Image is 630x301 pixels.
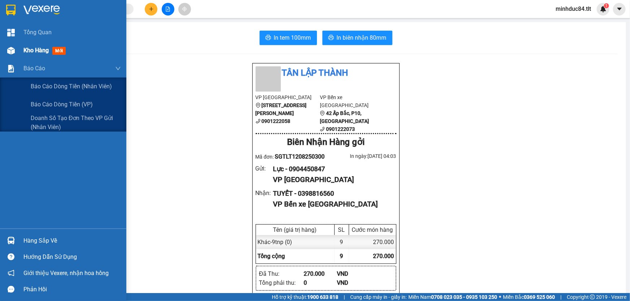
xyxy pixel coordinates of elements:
[256,93,320,101] li: VP [GEOGRAPHIC_DATA]
[322,31,392,45] button: printerIn biên nhận 80mm
[273,164,390,174] div: Lực - 0904450847
[328,35,334,41] span: printer
[273,199,390,210] div: VP Bến xe [GEOGRAPHIC_DATA]
[408,293,497,301] span: Miền Nam
[258,239,292,245] span: Khác - 9tnp (0)
[373,253,394,260] span: 270.000
[256,189,273,198] div: Nhận :
[560,293,561,301] span: |
[613,3,626,16] button: caret-down
[272,293,338,301] span: Hỗ trợ kỹ thuật:
[23,47,49,54] span: Kho hàng
[275,153,325,160] span: SGTLT1208250300
[326,152,396,160] div: In ngày: [DATE] 04:03
[524,294,555,300] strong: 0369 525 060
[6,5,16,16] img: logo-vxr
[273,174,390,185] div: VP [GEOGRAPHIC_DATA]
[258,253,285,260] span: Tổng cộng
[304,269,337,278] div: 270.000
[8,253,14,260] span: question-circle
[23,64,45,73] span: Báo cáo
[149,6,154,12] span: plus
[259,269,304,278] div: Đã Thu :
[304,278,337,287] div: 0
[259,278,304,287] div: Tổng phải thu :
[503,293,555,301] span: Miền Bắc
[256,103,261,108] span: environment
[115,66,121,71] span: down
[349,235,396,249] div: 270.000
[8,286,14,293] span: message
[256,102,307,116] b: [STREET_ADDRESS][PERSON_NAME]
[605,3,608,8] span: 1
[337,278,370,287] div: VND
[52,47,66,55] span: mới
[31,82,112,91] span: Báo cáo dòng tiền (Nhân Viên)
[550,4,597,13] span: minhduc84.tlt
[182,6,187,12] span: aim
[337,269,370,278] div: VND
[320,110,369,124] b: 42 Ấp Bắc, P10, [GEOGRAPHIC_DATA]
[604,3,609,8] sup: 1
[260,31,317,45] button: printerIn tem 100mm
[274,33,311,42] span: In tem 100mm
[23,284,121,295] div: Phản hồi
[31,100,93,109] span: Báo cáo dòng tiền (VP)
[350,293,407,301] span: Cung cấp máy in - giấy in:
[262,118,291,124] b: 0901222058
[590,295,595,300] span: copyright
[307,294,338,300] strong: 1900 633 818
[23,28,52,37] span: Tổng Quan
[258,226,333,233] div: Tên (giá trị hàng)
[265,35,271,41] span: printer
[344,293,345,301] span: |
[616,6,623,12] span: caret-down
[320,93,384,109] li: VP Bến xe [GEOGRAPHIC_DATA]
[256,164,273,173] div: Gửi :
[431,294,497,300] strong: 0708 023 035 - 0935 103 250
[145,3,157,16] button: plus
[178,3,191,16] button: aim
[320,111,325,116] span: environment
[256,119,261,124] span: phone
[7,237,15,244] img: warehouse-icon
[351,226,394,233] div: Cước món hàng
[7,65,15,72] img: solution-icon
[335,235,349,249] div: 9
[600,6,607,12] img: icon-new-feature
[256,66,396,80] li: Tân Lập Thành
[273,189,390,199] div: TUYẾT - 0398816560
[256,152,326,161] div: Mã đơn:
[320,127,325,132] span: phone
[7,29,15,36] img: dashboard-icon
[23,235,121,246] div: Hàng sắp về
[499,296,501,298] span: ⚪️
[165,6,170,12] span: file-add
[7,47,15,54] img: warehouse-icon
[23,269,109,278] span: Giới thiệu Vexere, nhận hoa hồng
[337,33,387,42] span: In biên nhận 80mm
[23,252,121,262] div: Hướng dẫn sử dụng
[31,114,121,132] span: Doanh số tạo đơn theo VP gửi (nhân viên)
[162,3,174,16] button: file-add
[8,270,14,276] span: notification
[326,126,355,132] b: 0901222073
[340,253,343,260] span: 9
[336,226,347,233] div: SL
[256,136,396,149] div: Biên Nhận Hàng gởi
